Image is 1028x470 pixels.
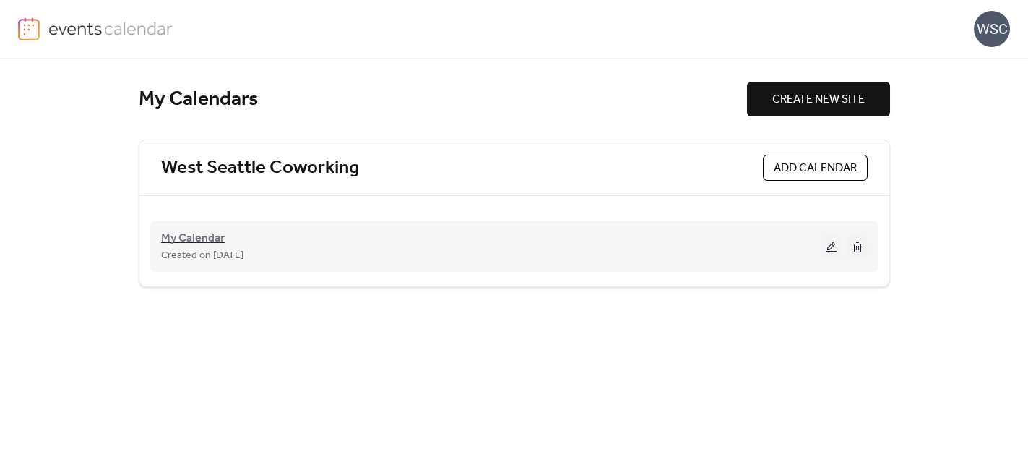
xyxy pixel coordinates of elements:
div: My Calendars [139,87,747,112]
button: ADD CALENDAR [763,155,868,181]
button: CREATE NEW SITE [747,82,890,116]
span: Created on [DATE] [161,247,243,265]
div: WSC [974,11,1010,47]
a: West Seattle Coworking [161,156,359,180]
img: logo-type [48,17,173,39]
span: My Calendar [161,230,225,247]
a: My Calendar [161,234,225,243]
img: logo [18,17,40,40]
span: CREATE NEW SITE [772,91,865,108]
span: ADD CALENDAR [774,160,857,177]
